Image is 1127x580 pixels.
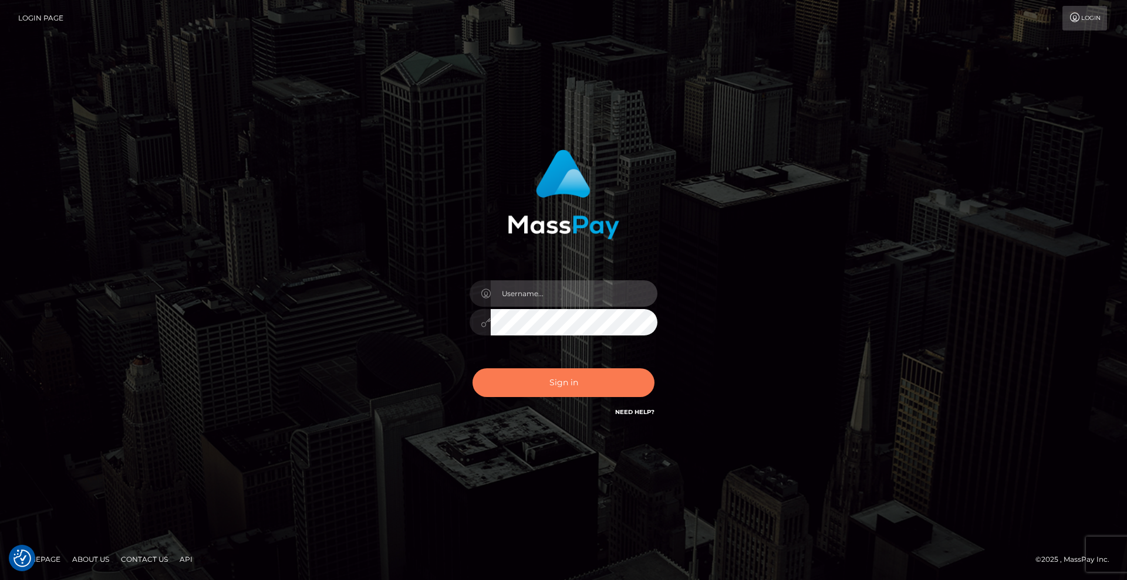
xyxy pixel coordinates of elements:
[491,280,657,307] input: Username...
[116,550,173,568] a: Contact Us
[13,550,65,568] a: Homepage
[1062,6,1107,30] a: Login
[175,550,197,568] a: API
[508,150,619,239] img: MassPay Login
[1035,553,1118,566] div: © 2025 , MassPay Inc.
[615,408,654,416] a: Need Help?
[14,550,31,567] img: Revisit consent button
[18,6,63,30] a: Login Page
[14,550,31,567] button: Consent Preferences
[68,550,114,568] a: About Us
[473,368,654,397] button: Sign in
